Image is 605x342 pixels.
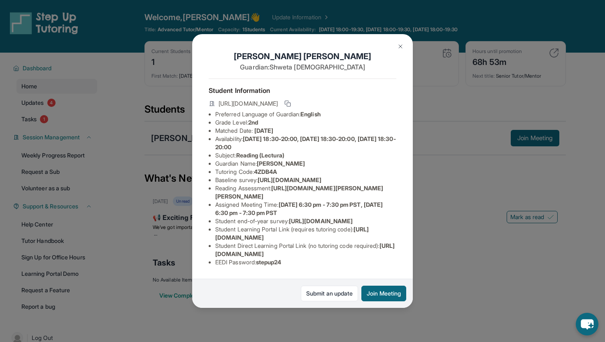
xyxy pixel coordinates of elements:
li: Tutoring Code : [215,168,396,176]
h1: [PERSON_NAME] [PERSON_NAME] [209,51,396,62]
span: [DATE] [254,127,273,134]
li: Subject : [215,151,396,159]
img: Close Icon [397,43,404,50]
span: [DATE] 18:30-20:00, [DATE] 18:30-20:00, [DATE] 18:30-20:00 [215,135,396,150]
li: Student Learning Portal Link (requires tutoring code) : [215,225,396,242]
li: Reading Assessment : [215,184,396,201]
span: Reading (Lectura) [236,152,284,159]
h4: Student Information [209,85,396,95]
span: 2nd [248,119,258,126]
button: chat-button [576,313,598,335]
li: Student Direct Learning Portal Link (no tutoring code required) : [215,242,396,258]
span: [URL][DOMAIN_NAME][PERSON_NAME][PERSON_NAME] [215,185,384,200]
li: Guardian Name : [215,159,396,168]
span: [URL][DOMAIN_NAME] [219,99,278,108]
span: [DATE] 6:30 pm - 7:30 pm PST, [DATE] 6:30 pm - 7:30 pm PST [215,201,383,216]
p: Guardian: Shweta [DEMOGRAPHIC_DATA] [209,62,396,72]
li: Assigned Meeting Time : [215,201,396,217]
button: Join Meeting [361,286,406,301]
li: Matched Date: [215,127,396,135]
a: Submit an update [301,286,358,301]
li: Preferred Language of Guardian: [215,110,396,118]
li: Baseline survey : [215,176,396,184]
li: Grade Level: [215,118,396,127]
li: EEDI Password : [215,258,396,266]
li: Availability: [215,135,396,151]
span: [URL][DOMAIN_NAME] [258,176,321,183]
span: 4ZDB4A [254,168,277,175]
span: English [300,111,321,118]
span: stepup24 [256,259,282,266]
span: [PERSON_NAME] [257,160,305,167]
span: [URL][DOMAIN_NAME] [289,217,353,224]
li: Student end-of-year survey : [215,217,396,225]
button: Copy link [283,99,293,109]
